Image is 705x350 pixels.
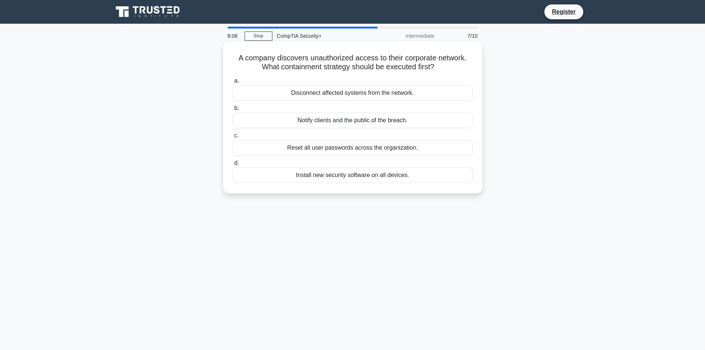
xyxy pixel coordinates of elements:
[223,29,245,43] div: 8:08
[245,31,272,41] a: Stop
[234,132,239,139] span: c.
[272,29,374,43] div: CompTIA Security+
[234,77,239,84] span: a.
[233,140,473,156] div: Reset all user passwords across the organization.
[233,167,473,183] div: Install new security software on all devices.
[374,29,439,43] div: Intermediate
[233,85,473,101] div: Disconnect affected systems from the network.
[234,105,239,111] span: b.
[233,113,473,128] div: Notify clients and the public of the breach.
[234,160,239,166] span: d.
[547,7,580,16] a: Register
[232,53,473,72] h5: A company discovers unauthorized access to their corporate network. What containment strategy sho...
[439,29,482,43] div: 7/10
